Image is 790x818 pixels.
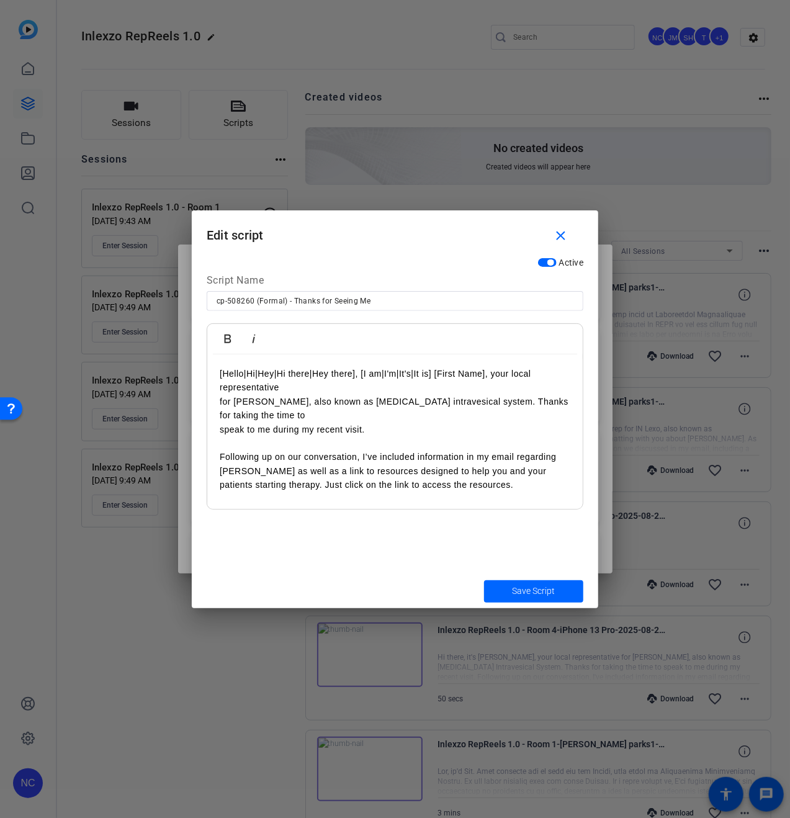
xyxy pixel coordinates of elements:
[513,585,555,598] span: Save Script
[242,326,266,351] button: Italic (Ctrl+I)
[216,326,240,351] button: Bold (Ctrl+B)
[192,210,598,251] h1: Edit script
[207,273,583,292] div: Script Name
[554,228,569,244] mat-icon: close
[220,367,570,395] p: [Hello|Hi|Hey|Hi there|Hey there], [I am|I'm|It's|It is] [First Name], your local representative
[484,580,583,603] button: Save Script
[559,258,584,267] span: Active
[220,423,570,436] p: speak to me during my recent visit.
[220,395,570,423] p: for [PERSON_NAME], also known as [MEDICAL_DATA] intravesical system. Thanks for taking the time to
[220,450,570,492] p: Following up on our conversation, I’ve included information in my email regarding [PERSON_NAME] a...
[220,506,570,534] p: When you have identified an appropriate patient, please let me know so that I can align the prope...
[217,294,573,308] input: Enter Script Name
